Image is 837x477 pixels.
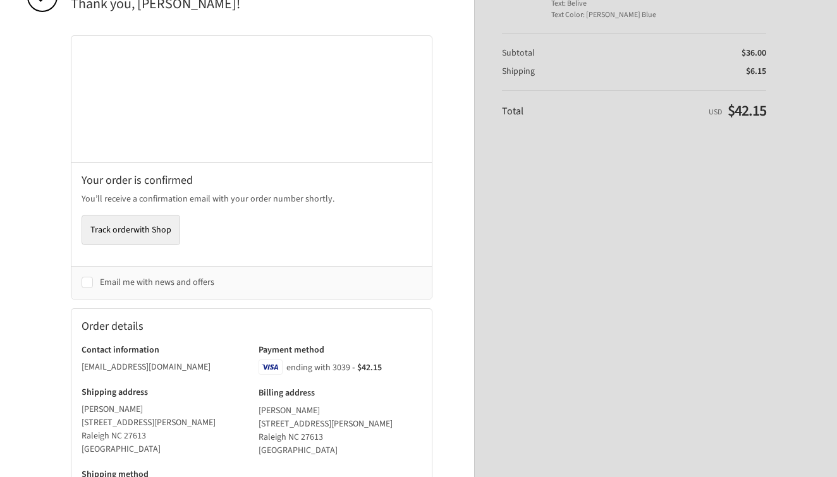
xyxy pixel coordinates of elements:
[259,387,422,399] h3: Billing address
[82,387,245,398] h3: Shipping address
[100,276,214,289] span: Email me with news and offers
[709,107,722,118] span: USD
[286,361,350,373] span: ending with 3039
[502,104,523,118] span: Total
[82,361,211,373] bdo: [EMAIL_ADDRESS][DOMAIN_NAME]
[352,361,382,373] span: - $42.15
[82,403,245,456] address: [PERSON_NAME] [STREET_ADDRESS][PERSON_NAME] Raleigh NC 27613 [GEOGRAPHIC_DATA]
[259,404,422,457] address: [PERSON_NAME] [STREET_ADDRESS][PERSON_NAME] Raleigh NC 27613 [GEOGRAPHIC_DATA]
[259,344,422,356] h3: Payment method
[728,100,766,122] span: $42.15
[551,9,724,21] span: Text Color: [PERSON_NAME] Blue
[502,65,535,78] span: Shipping
[82,193,422,206] p: You’ll receive a confirmation email with your order number shortly.
[71,36,432,162] iframe: Google map displaying pin point of shipping address: Raleigh, North Carolina
[82,319,252,334] h2: Order details
[742,47,766,59] span: $36.00
[82,215,180,245] button: Track orderwith Shop
[90,224,171,236] span: Track order
[82,344,245,356] h3: Contact information
[502,47,585,59] th: Subtotal
[82,173,422,188] h2: Your order is confirmed
[133,224,171,236] span: with Shop
[746,65,766,78] span: $6.15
